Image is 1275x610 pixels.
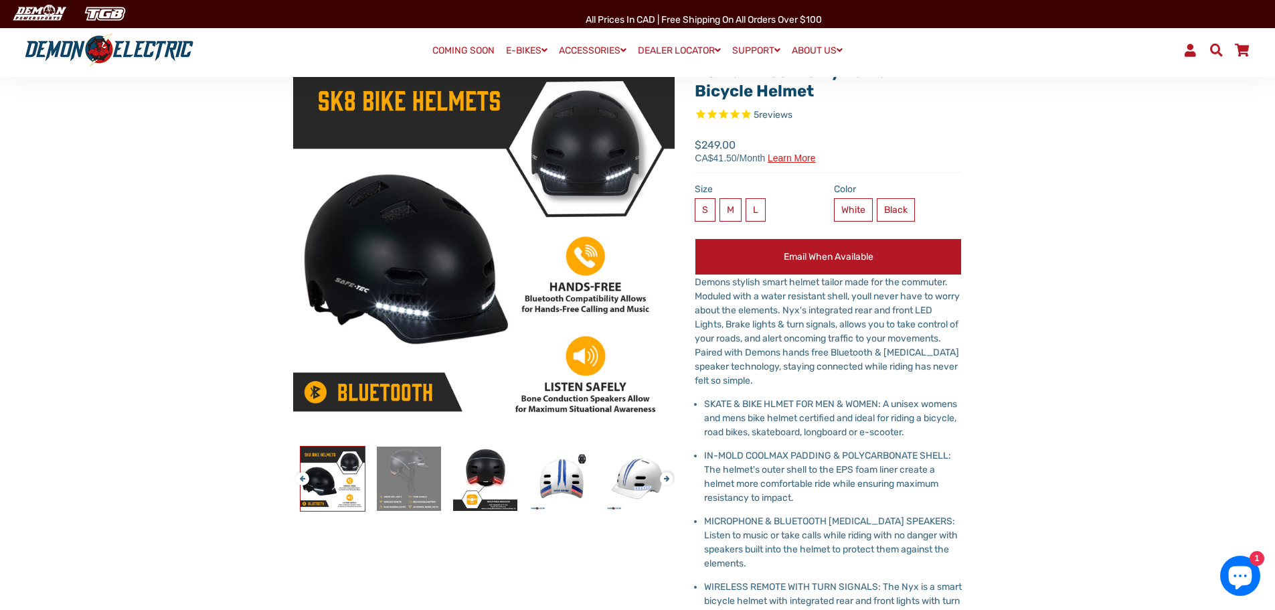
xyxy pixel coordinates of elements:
img: Demon Electric logo [20,33,198,68]
img: TGB Canada [78,3,133,25]
span: 5 reviews [754,109,792,121]
label: White [834,198,873,222]
a: ABOUT US [787,41,847,60]
img: Demon Electric Nyx Smart Bicycle Helmet - Demon Electric [377,447,441,511]
label: S [695,198,715,222]
a: E-BIKES [501,41,552,60]
img: Demon Electric Nyx Smart Bicycle Helmet - Demon Electric [301,447,365,511]
a: Demon Electric Nyx Smart Bicycle Helmet [695,62,902,100]
label: Size [695,182,823,196]
span: All Prices in CAD | Free shipping on all orders over $100 [586,14,822,25]
label: Color [834,182,962,196]
img: Demon Electric Nyx Smart Bicycle Helmet - Demon Electric [529,447,594,511]
img: Demon Electric Nyx Smart Bicycle Helmet - Demon Electric [606,447,670,511]
button: Previous [296,465,304,481]
span: SKATE & BIKE HLMET FOR MEN & WOMEN: A unisex womens and mens bike helmet certified and ideal for ... [704,398,957,438]
a: SUPPORT [728,41,785,60]
span: $249.00 [695,137,815,163]
span: MICROPHONE & BLUETOOTH [MEDICAL_DATA] SPEAKERS: Listen to music or take calls while riding with n... [704,516,958,569]
span: Rated 5.0 out of 5 stars [695,108,962,123]
a: DEALER LOCATOR [633,41,726,60]
label: M [719,198,742,222]
button: Email when available [695,238,962,275]
inbox-online-store-chat: Shopify online store chat [1216,556,1264,599]
a: COMING SOON [428,42,499,60]
button: Next [660,465,668,481]
span: Demons stylish smart helmet tailor made for the commuter. Moduled with a water resistant shell, y... [695,277,960,386]
span: reviews [759,109,792,121]
img: Demon Electric Nyx Smart Bicycle Helmet - Demon Electric [453,447,517,511]
img: Demon Electric [7,3,71,25]
span: IN-MOLD COOLMAX PADDING & POLYCARBONATE SHELL: The helmet's outer shell to the EPS foam liner cre... [704,450,951,504]
label: Black [877,198,915,222]
label: L [746,198,766,222]
a: ACCESSORIES [554,41,631,60]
